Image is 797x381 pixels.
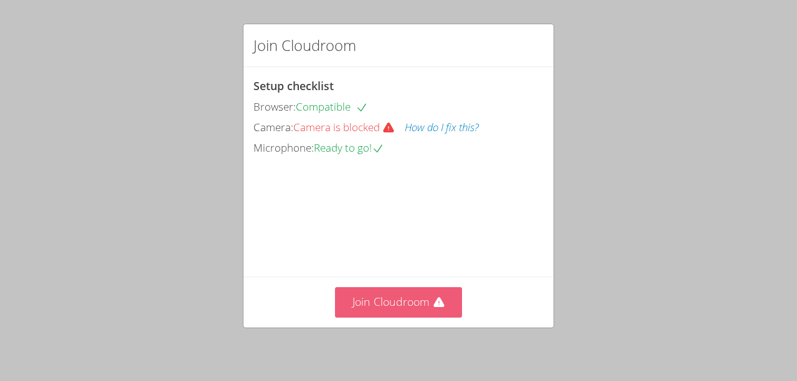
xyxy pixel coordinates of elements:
[293,120,405,134] span: Camera is blocked
[253,34,356,57] h2: Join Cloudroom
[253,120,293,134] span: Camera:
[335,287,463,318] button: Join Cloudroom
[405,119,479,137] button: How do I fix this?
[314,140,384,155] span: Ready to go!
[253,99,296,114] span: Browser:
[296,99,368,114] span: Compatible
[253,78,334,93] span: Setup checklist
[253,140,314,155] span: Microphone:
